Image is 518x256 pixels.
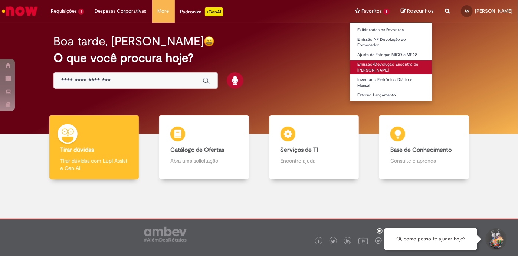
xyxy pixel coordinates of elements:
[369,115,479,180] a: Base de Conhecimento Consulte e aprenda
[317,240,321,243] img: logo_footer_facebook.png
[170,146,224,154] b: Catálogo de Ofertas
[281,157,348,164] p: Encontre ajuda
[350,22,432,101] ul: Favoritos
[204,36,214,47] img: happy-face.png
[53,35,204,48] h2: Boa tarde, [PERSON_NAME]
[375,237,382,244] img: logo_footer_workplace.png
[346,239,350,244] img: logo_footer_linkedin.png
[95,7,147,15] span: Despesas Corporativas
[180,7,223,16] div: Padroniza
[331,240,335,243] img: logo_footer_twitter.png
[384,228,477,250] div: Oi, como posso te ajudar hoje?
[361,7,382,15] span: Favoritos
[390,157,458,164] p: Consulte e aprenda
[475,8,512,14] span: [PERSON_NAME]
[51,7,77,15] span: Requisições
[358,236,368,246] img: logo_footer_youtube.png
[350,91,432,99] a: Estorno Lançamento
[60,157,128,172] p: Tirar dúvidas com Lupi Assist e Gen Ai
[149,115,259,180] a: Catálogo de Ofertas Abra uma solicitação
[485,228,507,250] button: Iniciar Conversa de Suporte
[281,146,318,154] b: Serviços de TI
[144,227,187,242] img: logo_footer_ambev_rotulo_gray.png
[390,146,452,154] b: Base de Conhecimento
[1,4,39,19] img: ServiceNow
[383,9,390,15] span: 5
[53,52,465,65] h2: O que você procura hoje?
[350,36,432,49] a: Emissão NF Devolução ao Fornecedor
[259,115,369,180] a: Serviços de TI Encontre ajuda
[39,115,149,180] a: Tirar dúvidas Tirar dúvidas com Lupi Assist e Gen Ai
[170,157,238,164] p: Abra uma solicitação
[350,51,432,59] a: Ajuste de Estoque MIGO e MR22
[407,7,434,14] span: Rascunhos
[158,7,169,15] span: More
[60,146,94,154] b: Tirar dúvidas
[350,60,432,74] a: Emissão/Devolução Encontro de [PERSON_NAME]
[350,26,432,34] a: Exibir todos os Favoritos
[350,76,432,89] a: Inventário Eletrônico Diário e Mensal
[205,7,223,16] p: +GenAi
[465,9,469,13] span: AS
[78,9,84,15] span: 1
[401,8,434,15] a: Rascunhos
